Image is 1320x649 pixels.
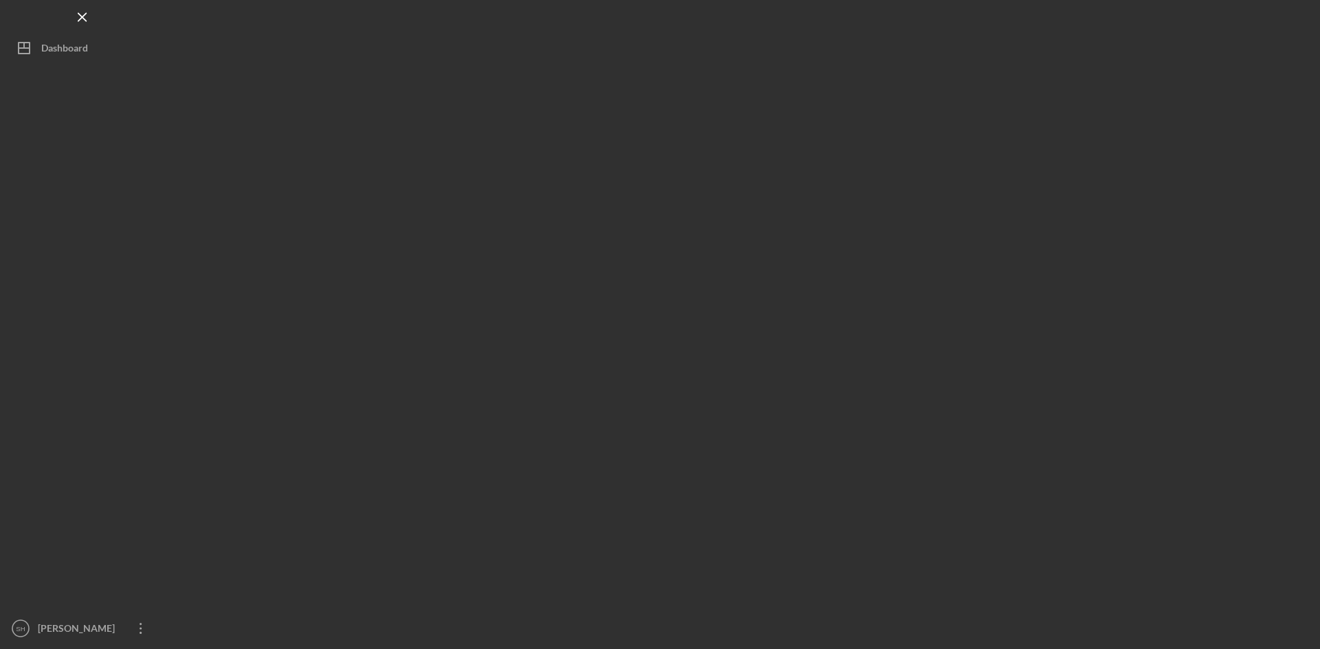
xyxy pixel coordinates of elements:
[34,615,124,646] div: [PERSON_NAME]
[16,625,25,633] text: SH
[7,34,158,62] button: Dashboard
[7,615,158,642] button: SH[PERSON_NAME]
[41,34,88,65] div: Dashboard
